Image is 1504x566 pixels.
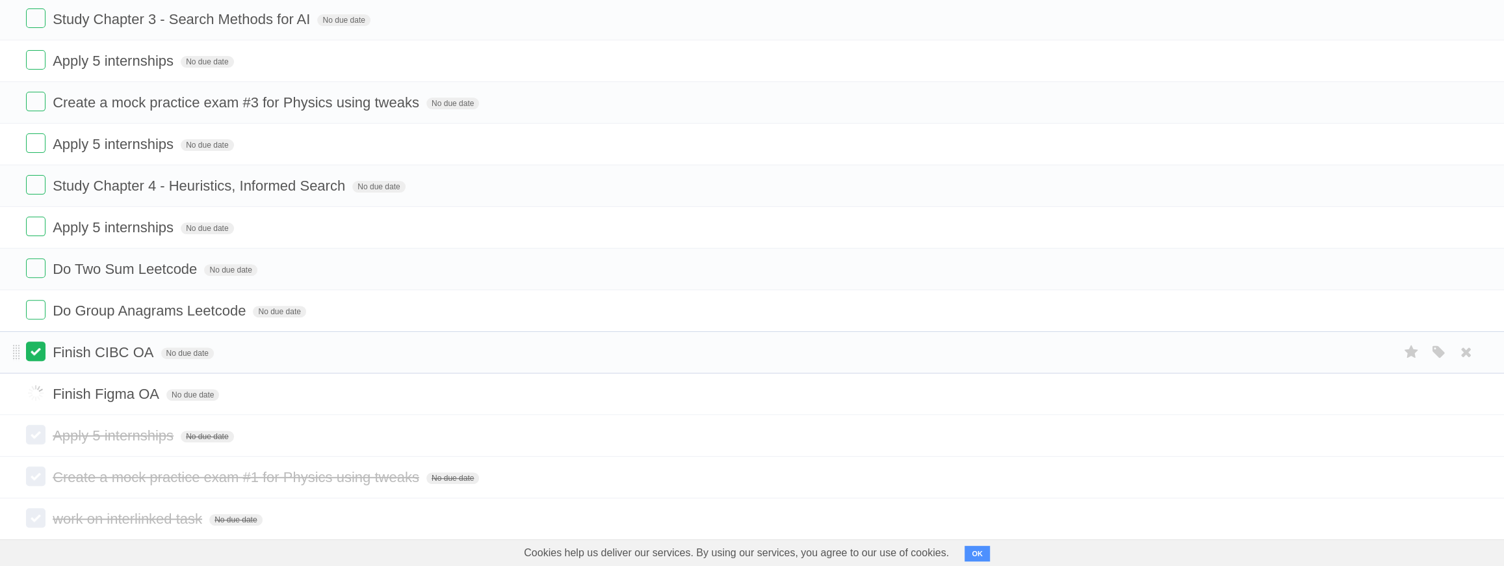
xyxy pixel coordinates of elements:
span: Do Two Sum Leetcode [53,261,200,277]
span: No due date [352,181,405,193]
span: Do Group Anagrams Leetcode [53,303,249,319]
span: Finish Figma OA [53,386,162,402]
label: Done [26,466,45,486]
span: No due date [204,264,257,276]
label: Done [26,133,45,153]
label: Done [26,217,45,236]
span: Apply 5 internships [53,53,177,69]
span: No due date [317,14,370,26]
label: Done [26,50,45,70]
label: Done [26,300,45,319]
span: Cookies help us deliver our services. By using our services, you agree to our use of cookies. [511,540,962,566]
label: Done [26,8,45,28]
span: No due date [161,347,214,359]
span: Study Chapter 4 - Heuristics, Informed Search [53,178,348,194]
button: OK [965,546,990,561]
span: No due date [253,306,305,317]
span: Study Chapter 3 - Search Methods for AI [53,11,313,27]
label: Done [26,92,45,111]
span: work on interlinked task [53,511,205,527]
span: No due date [181,56,233,68]
label: Done [26,342,45,361]
span: Apply 5 internships [53,427,177,444]
span: Apply 5 internships [53,219,177,236]
span: Create a mock practice exam #3 for Physics using tweaks [53,94,422,111]
label: Done [26,383,45,403]
span: Finish CIBC OA [53,344,157,360]
label: Done [26,508,45,528]
label: Done [26,425,45,444]
label: Done [26,175,45,195]
span: No due date [209,514,262,526]
span: No due date [181,139,233,151]
span: No due date [426,98,479,109]
label: Done [26,258,45,278]
span: No due date [166,389,219,401]
span: No due date [181,431,233,442]
span: Create a mock practice exam #1 for Physics using tweaks [53,469,422,485]
span: No due date [426,472,479,484]
label: Star task [1399,342,1423,363]
span: Apply 5 internships [53,136,177,152]
span: No due date [181,222,233,234]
